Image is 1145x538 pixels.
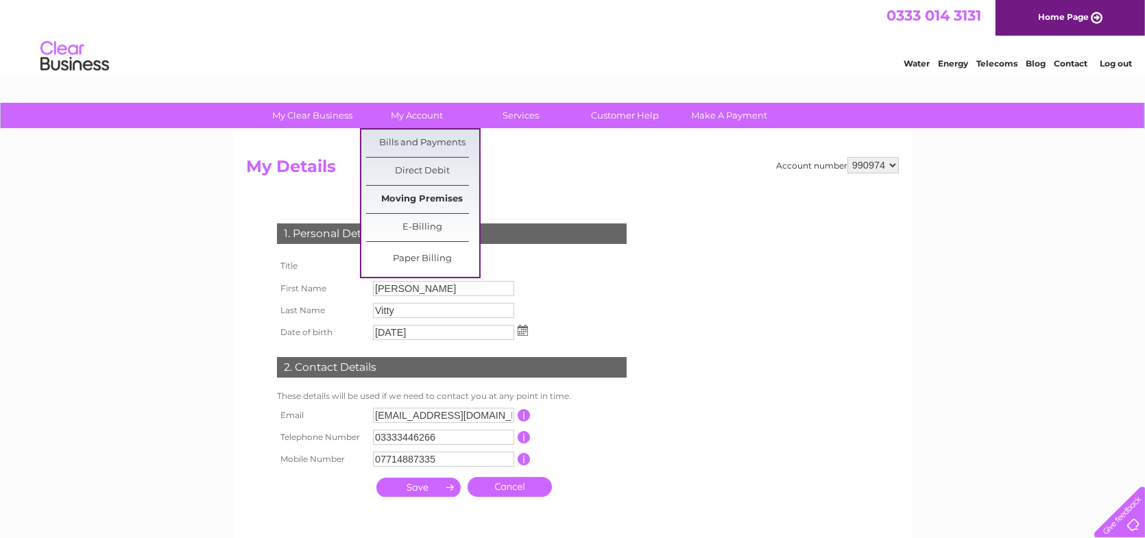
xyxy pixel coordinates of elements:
a: E-Billing [366,214,479,241]
input: Submit [376,478,461,497]
img: logo.png [40,36,110,77]
img: ... [518,325,528,336]
a: Direct Debit [366,158,479,185]
a: Paper Billing [366,245,479,273]
th: Title [274,254,370,278]
a: Make A Payment [673,103,786,128]
th: Mobile Number [274,448,370,470]
th: Telephone Number [274,426,370,448]
h2: My Details [246,157,899,183]
a: My Clear Business [256,103,370,128]
th: Date of birth [274,321,370,343]
div: 2. Contact Details [277,357,627,378]
th: Last Name [274,299,370,321]
a: Services [465,103,578,128]
input: Information [518,409,531,421]
input: Information [518,431,531,443]
div: 1. Personal Details [277,223,627,244]
td: These details will be used if we need to contact you at any point in time. [274,388,630,404]
a: Energy [938,58,968,69]
div: Account number [776,157,899,173]
a: Log out [1100,58,1132,69]
a: Cancel [468,477,552,497]
div: Clear Business is a trading name of Verastar Limited (registered in [GEOGRAPHIC_DATA] No. 3667643... [250,8,897,66]
a: Water [904,58,930,69]
a: Contact [1054,58,1087,69]
a: Customer Help [569,103,682,128]
a: 0333 014 3131 [887,7,981,24]
a: My Account [361,103,474,128]
a: Moving Premises [366,186,479,213]
a: Bills and Payments [366,130,479,157]
th: Email [274,404,370,426]
input: Information [518,453,531,465]
th: First Name [274,278,370,299]
a: Telecoms [976,58,1017,69]
a: Blog [1026,58,1046,69]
